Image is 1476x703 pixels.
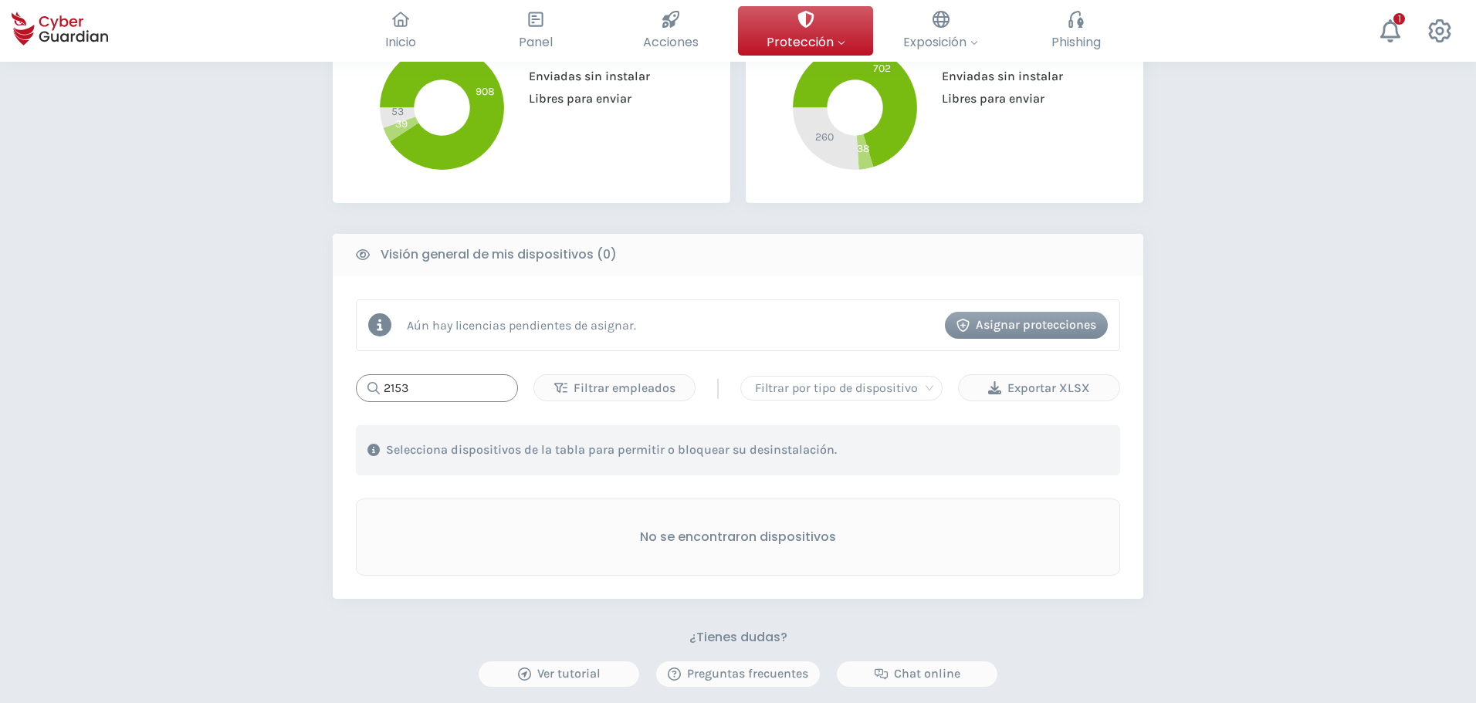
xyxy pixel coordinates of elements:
[958,374,1120,401] button: Exportar XLSX
[468,6,603,56] button: Panel
[873,6,1008,56] button: Exposición
[970,379,1108,397] div: Exportar XLSX
[603,6,738,56] button: Acciones
[1393,13,1405,25] div: 1
[533,374,696,401] button: Filtrar empleados
[519,32,553,52] span: Panel
[1051,32,1101,52] span: Phishing
[517,91,631,106] span: Libres para enviar
[333,6,468,56] button: Inicio
[356,374,518,402] input: Buscar...
[490,664,628,683] div: Ver tutorial
[1008,6,1143,56] button: Phishing
[945,312,1108,339] button: Asignar protecciones
[643,32,699,52] span: Acciones
[956,316,1096,334] div: Asignar protecciones
[668,664,808,683] div: Preguntas frecuentes
[689,630,787,645] h3: ¿Tienes dudas?
[381,245,617,264] b: Visión general de mis dispositivos (0)
[386,442,837,458] p: Selecciona dispositivos de la tabla para permitir o bloquear su desinstalación.
[903,32,978,52] span: Exposición
[715,377,721,400] span: |
[385,32,416,52] span: Inicio
[407,318,636,333] p: Aún hay licencias pendientes de asignar.
[738,6,873,56] button: Protección
[848,664,986,683] div: Chat online
[356,499,1120,576] div: No se encontraron dispositivos
[836,661,998,688] button: Chat online
[655,661,821,688] button: Preguntas frecuentes
[546,379,683,397] div: Filtrar empleados
[517,69,650,83] span: Enviadas sin instalar
[478,661,640,688] button: Ver tutorial
[930,91,1044,106] span: Libres para enviar
[767,32,845,52] span: Protección
[930,69,1063,83] span: Enviadas sin instalar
